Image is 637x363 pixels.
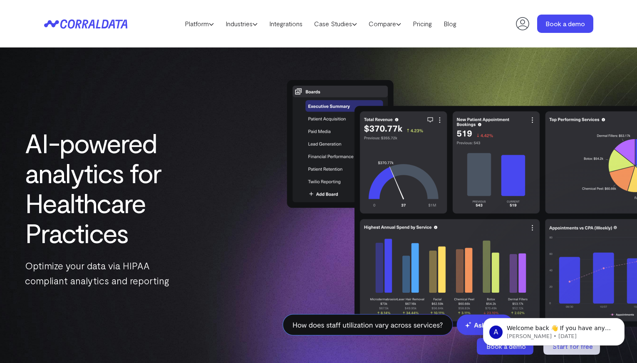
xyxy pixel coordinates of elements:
a: Book a demo [537,15,593,33]
a: Platform [179,17,220,30]
a: Pricing [407,17,438,30]
h1: AI-powered analytics for Healthcare Practices [25,128,202,248]
a: Integrations [263,17,308,30]
a: Industries [220,17,263,30]
a: Case Studies [308,17,363,30]
a: Blog [438,17,462,30]
p: Optimize your data via HIPAA compliant analytics and reporting [25,258,202,288]
iframe: Intercom notifications message [471,301,637,359]
a: Compare [363,17,407,30]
